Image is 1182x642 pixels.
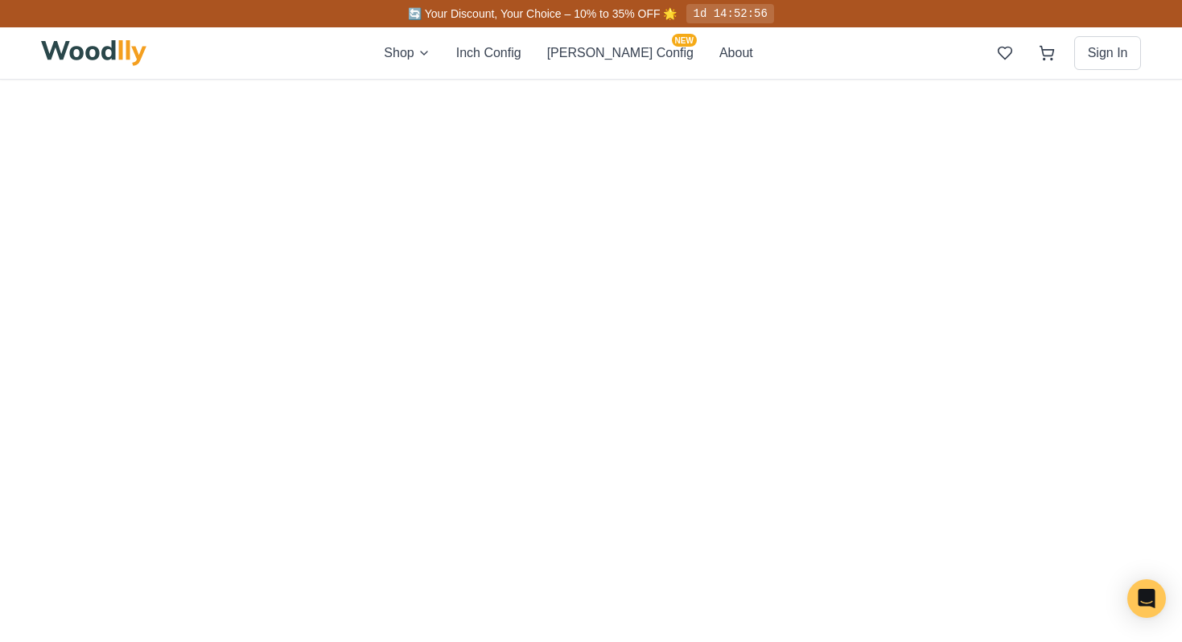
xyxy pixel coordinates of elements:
button: About [719,43,753,63]
span: NEW [672,34,697,47]
div: Open Intercom Messenger [1127,579,1166,618]
img: Woodlly [41,40,147,66]
button: [PERSON_NAME] ConfigNEW [547,43,694,63]
span: 🔄 Your Discount, Your Choice – 10% to 35% OFF 🌟 [408,7,677,20]
button: Shop [384,43,430,63]
button: Sign In [1074,36,1142,70]
div: 1d 14:52:56 [686,4,773,23]
button: Inch Config [456,43,521,63]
